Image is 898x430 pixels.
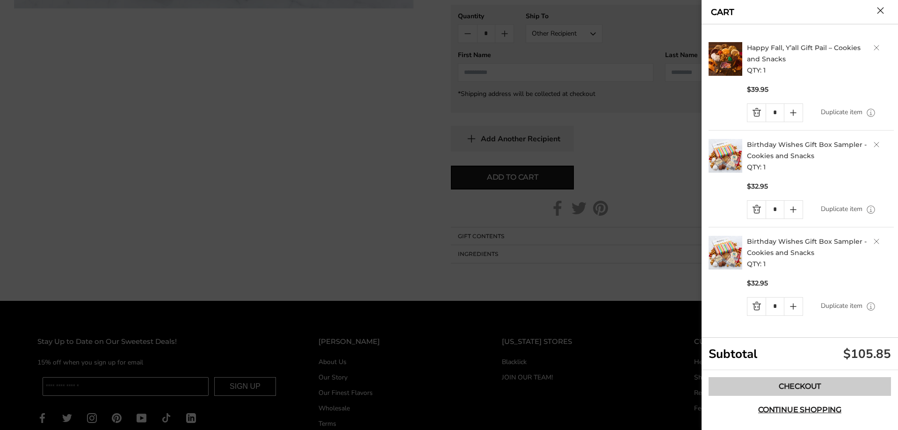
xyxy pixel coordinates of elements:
span: $32.95 [747,279,768,288]
a: Delete product [874,142,879,147]
span: Continue shopping [758,406,841,414]
button: Close cart [877,7,884,14]
h2: QTY: 1 [747,42,894,76]
h2: QTY: 1 [747,236,894,270]
a: Quantity plus button [784,104,803,122]
a: Duplicate item [821,301,862,311]
span: $39.95 [747,85,768,94]
a: Checkout [709,377,891,396]
a: Duplicate item [821,107,862,117]
a: Birthday Wishes Gift Box Sampler - Cookies and Snacks [747,237,867,257]
a: Duplicate item [821,204,862,214]
button: Continue shopping [709,401,891,419]
input: Quantity Input [766,104,784,122]
a: Delete product [874,45,879,51]
div: $105.85 [843,346,891,362]
a: Quantity minus button [747,104,766,122]
div: Subtotal [702,338,898,370]
a: CART [711,8,734,16]
a: Delete product [874,239,879,244]
input: Quantity Input [766,201,784,219]
a: Quantity plus button [784,298,803,315]
input: Quantity Input [766,298,784,315]
img: C. Krueger's. image [709,236,742,270]
a: Quantity plus button [784,201,803,219]
img: C. Krueger's. image [709,139,742,173]
a: Happy Fall, Y’all Gift Pail – Cookies and Snacks [747,44,861,63]
img: C. Krueger's. image [709,42,742,76]
a: Birthday Wishes Gift Box Sampler - Cookies and Snacks [747,140,867,160]
iframe: Sign Up via Text for Offers [7,394,97,423]
span: $32.95 [747,182,768,191]
a: Quantity minus button [747,298,766,315]
h2: QTY: 1 [747,139,894,173]
a: Quantity minus button [747,201,766,219]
